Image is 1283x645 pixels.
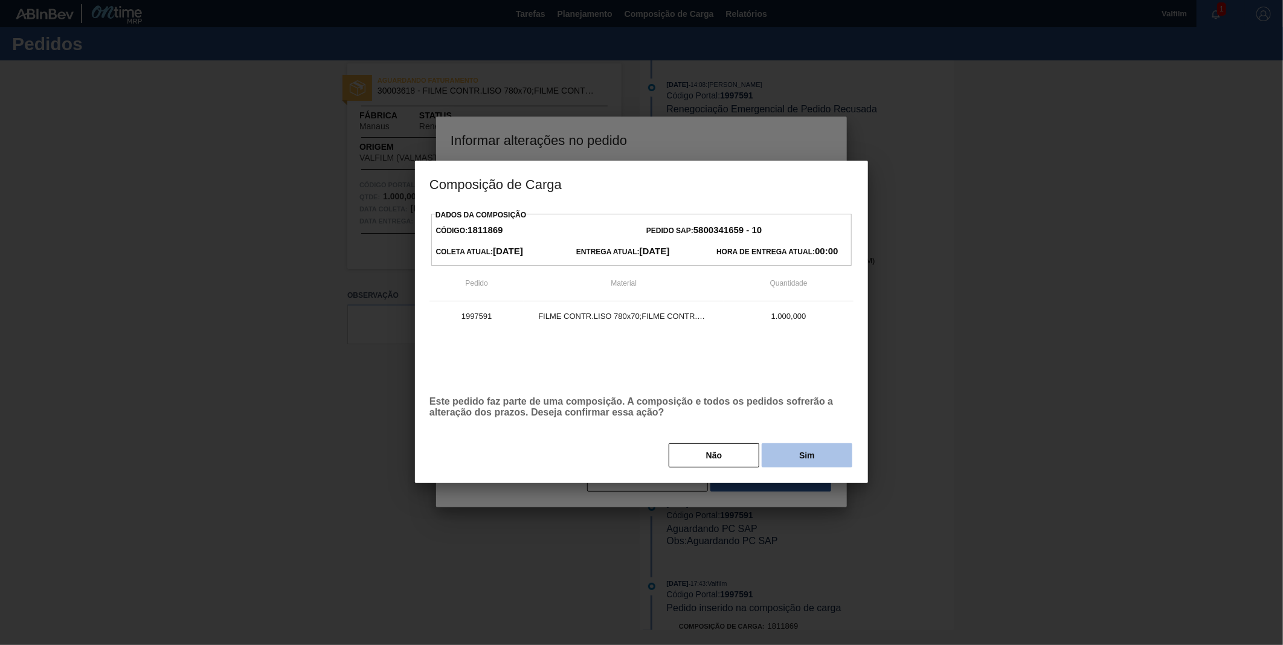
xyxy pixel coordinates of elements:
[693,225,762,235] strong: 5800341659 - 10
[415,161,868,207] h3: Composição de Carga
[524,301,724,332] td: FILME CONTR.LISO 780x70;FILME CONTR.LISO
[611,279,637,287] span: Material
[465,279,487,287] span: Pedido
[724,301,854,332] td: 1.000,000
[716,248,838,256] span: Hora de Entrega Atual:
[436,248,523,256] span: Coleta Atual:
[436,211,526,219] label: Dados da Composição
[762,443,852,467] button: Sim
[436,226,503,235] span: Código:
[576,248,670,256] span: Entrega Atual:
[468,225,503,235] strong: 1811869
[429,301,524,332] td: 1997591
[429,396,854,418] p: Este pedido faz parte de uma composição. A composição e todos os pedidos sofrerão a alteração dos...
[669,443,759,467] button: Não
[770,279,808,287] span: Quantidade
[646,226,762,235] span: Pedido SAP:
[493,246,523,256] strong: [DATE]
[640,246,670,256] strong: [DATE]
[815,246,838,256] strong: 00:00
